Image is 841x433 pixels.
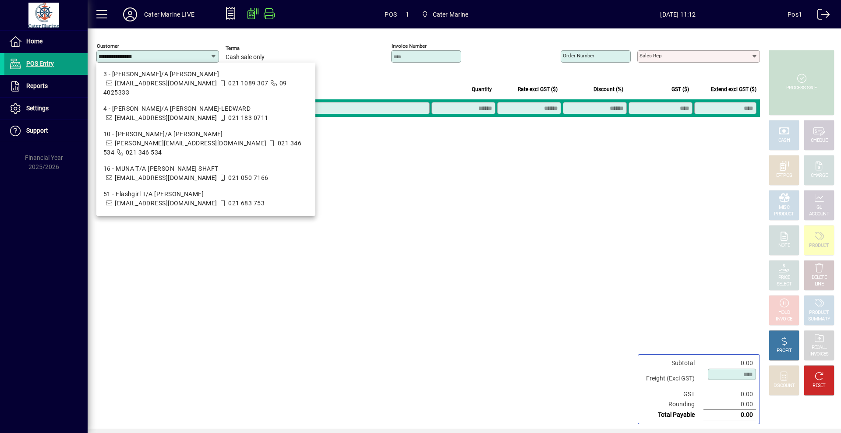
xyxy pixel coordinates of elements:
[115,114,217,121] span: [EMAIL_ADDRESS][DOMAIN_NAME]
[809,310,829,316] div: PRODUCT
[776,172,792,179] div: EFTPOS
[26,105,49,112] span: Settings
[563,53,594,59] mat-label: Order number
[703,410,756,420] td: 0.00
[594,84,623,94] span: Discount (%)
[812,345,827,351] div: RECALL
[788,7,802,21] div: Pos1
[392,43,427,49] mat-label: Invoice number
[4,31,88,53] a: Home
[97,43,119,49] mat-label: Customer
[774,383,795,389] div: DISCOUNT
[786,85,817,92] div: PROCESS SALE
[26,38,42,45] span: Home
[4,120,88,142] a: Support
[703,389,756,399] td: 0.00
[433,7,469,21] span: Cater Marine
[812,275,827,281] div: DELETE
[809,351,828,358] div: INVOICES
[777,281,792,288] div: SELECT
[226,54,265,61] span: Cash sale only
[228,80,268,87] span: 021 1089 307
[569,7,788,21] span: [DATE] 11:12
[776,316,792,323] div: INVOICE
[96,126,315,161] mat-option: 10 - ILANDA T/A Mike Pratt
[115,140,267,147] span: [PERSON_NAME][EMAIL_ADDRESS][DOMAIN_NAME]
[96,101,315,126] mat-option: 4 - Amadis T/A LILY KOZMIAN-LEDWARD
[115,200,217,207] span: [EMAIL_ADDRESS][DOMAIN_NAME]
[642,389,703,399] td: GST
[4,98,88,120] a: Settings
[703,358,756,368] td: 0.00
[144,7,194,21] div: Cater Marine LIVE
[815,281,823,288] div: LINE
[774,211,794,218] div: PRODUCT
[103,190,308,199] div: 51 - Flashgirl T/A [PERSON_NAME]
[406,7,409,21] span: 1
[813,383,826,389] div: RESET
[116,7,144,22] button: Profile
[779,204,789,211] div: MISC
[777,348,792,354] div: PROFIT
[809,243,829,249] div: PRODUCT
[472,84,492,94] span: Quantity
[226,46,278,51] span: Terms
[808,316,830,323] div: SUMMARY
[115,80,217,87] span: [EMAIL_ADDRESS][DOMAIN_NAME]
[228,114,268,121] span: 021 183 0711
[642,399,703,410] td: Rounding
[103,130,308,139] div: 10 - [PERSON_NAME]/A [PERSON_NAME]
[640,53,661,59] mat-label: Sales rep
[778,243,790,249] div: NOTE
[26,82,48,89] span: Reports
[642,410,703,420] td: Total Payable
[96,66,315,101] mat-option: 3 - SARRIE T/A ANTJE MULLER
[811,2,830,30] a: Logout
[96,186,315,211] mat-option: 51 - Flashgirl T/A Warwick Tompkins
[103,104,308,113] div: 4 - [PERSON_NAME]/A [PERSON_NAME]-LEDWARD
[811,172,828,179] div: CHARGE
[103,164,308,173] div: 16 - MUNA T/A [PERSON_NAME] SHAFT
[642,358,703,368] td: Subtotal
[103,70,308,79] div: 3 - [PERSON_NAME]/A [PERSON_NAME]
[228,174,268,181] span: 021 050 7166
[778,310,790,316] div: HOLD
[228,200,265,207] span: 021 683 753
[816,204,822,211] div: GL
[4,75,88,97] a: Reports
[642,368,703,389] td: Freight (Excl GST)
[418,7,472,22] span: Cater Marine
[96,161,315,186] mat-option: 16 - MUNA T/A MALCOM SHAFT
[26,60,54,67] span: POS Entry
[809,211,829,218] div: ACCOUNT
[126,149,162,156] span: 021 346 534
[778,137,790,144] div: CASH
[671,84,689,94] span: GST ($)
[26,127,48,134] span: Support
[703,399,756,410] td: 0.00
[96,211,315,237] mat-option: 55 - PETER LENNOX T/A ex WILD SWEET
[385,7,397,21] span: POS
[811,137,827,144] div: CHEQUE
[103,215,308,224] div: 55 - [PERSON_NAME] T/A ex WILD SWEET
[115,174,217,181] span: [EMAIL_ADDRESS][DOMAIN_NAME]
[778,275,790,281] div: PRICE
[711,84,756,94] span: Extend excl GST ($)
[518,84,558,94] span: Rate excl GST ($)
